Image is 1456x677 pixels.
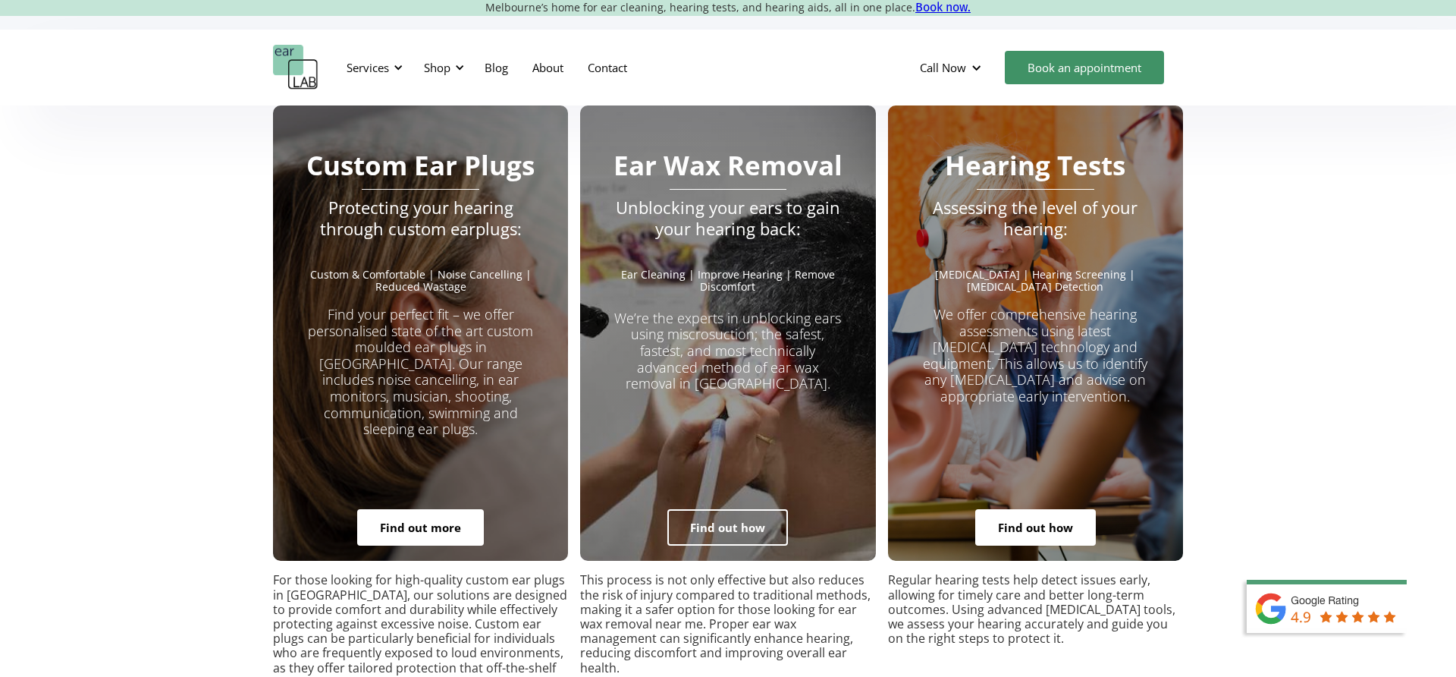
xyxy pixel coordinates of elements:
em: Assessing the level of your hearing: [933,196,1137,240]
strong: Custom Ear Plugs [306,147,535,183]
div: Shop [415,45,469,90]
div: Call Now [908,45,997,90]
div: Shop [424,60,450,75]
a: Book an appointment [1005,51,1164,84]
a: About [520,46,576,90]
strong: Hearing Tests [945,147,1125,183]
strong: Ear Wax Removal [613,147,843,183]
a: Find out how [667,509,788,546]
a: home [273,45,318,90]
p: We offer comprehensive hearing assessments using latest [MEDICAL_DATA] technology and equipment. ... [918,307,1153,405]
a: Find out more [357,509,484,546]
a: Contact [576,46,639,90]
div: Call Now [920,60,966,75]
a: Find out how [975,509,1096,546]
p: Ear Cleaning | Improve Hearing | Remove Discomfort [610,269,845,294]
p: We’re the experts in unblocking ears using miscrosuction; the safest, fastest, and most technical... [610,294,845,392]
em: Protecting your hearing through custom earplugs: [320,196,522,240]
div: Services [347,60,389,75]
a: Blog [472,46,520,90]
p: Find your perfect fit – we offer personalised state of the art custom moulded ear plugs in [GEOGR... [303,307,538,438]
em: Unblocking your ears to gain your hearing back: [616,196,840,240]
p: [MEDICAL_DATA] | Hearing Screening | [MEDICAL_DATA] Detection ‍ [918,269,1153,307]
div: Services [337,45,407,90]
p: Custom & Comfortable | Noise Cancelling | Reduced Wastage ‍ [303,269,538,307]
